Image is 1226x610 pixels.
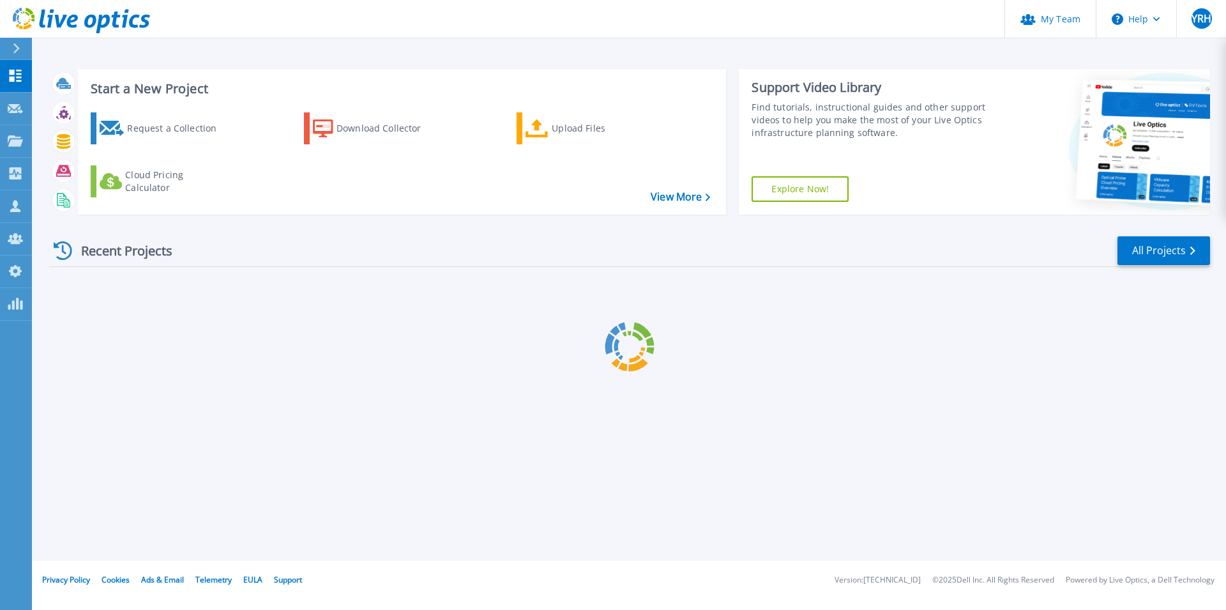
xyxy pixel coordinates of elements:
a: All Projects [1117,236,1210,265]
a: Request a Collection [91,112,233,144]
a: View More [651,191,710,203]
a: Cloud Pricing Calculator [91,165,233,197]
div: Cloud Pricing Calculator [125,169,227,194]
a: Cookies [102,574,130,585]
a: Telemetry [195,574,232,585]
a: Download Collector [304,112,446,144]
a: Upload Files [517,112,659,144]
div: Recent Projects [49,235,190,266]
div: Support Video Library [752,79,992,96]
li: Version: [TECHNICAL_ID] [835,576,921,584]
a: EULA [243,574,262,585]
h3: Start a New Project [91,82,710,96]
div: Upload Files [552,116,654,141]
span: YRH [1192,13,1211,24]
a: Support [274,574,302,585]
a: Explore Now! [752,176,849,202]
div: Find tutorials, instructional guides and other support videos to help you make the most of your L... [752,101,992,139]
li: © 2025 Dell Inc. All Rights Reserved [932,576,1054,584]
a: Privacy Policy [42,574,90,585]
div: Download Collector [337,116,439,141]
div: Request a Collection [127,116,229,141]
a: Ads & Email [141,574,184,585]
li: Powered by Live Optics, a Dell Technology [1066,576,1215,584]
